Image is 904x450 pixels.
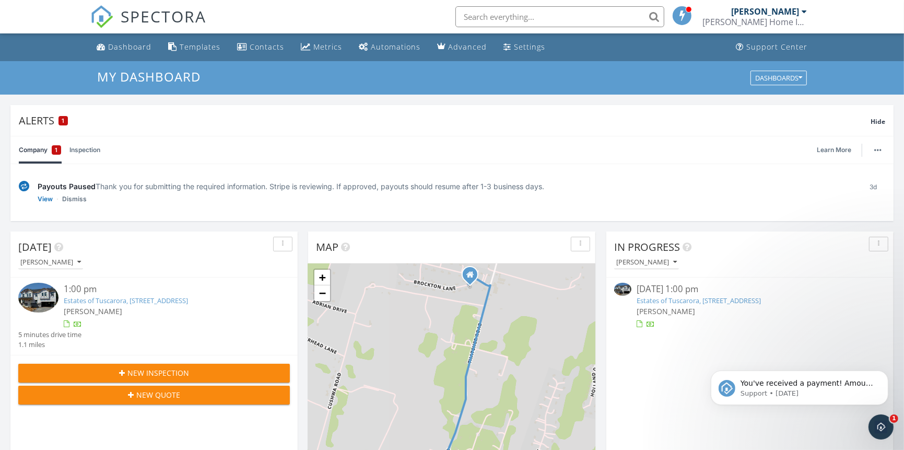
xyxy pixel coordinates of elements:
[19,136,61,164] a: Company
[45,40,180,50] p: Message from Support, sent 1d ago
[38,194,53,204] a: View
[18,283,58,313] img: 9540995%2Freports%2F5aeedd60-1d5b-4189-91f3-5b8664c4092f%2Fcover_photos%2FaYj8ZhoCYUFq1qX5RMzE%2F...
[136,389,180,400] span: New Quote
[746,42,807,52] div: Support Center
[64,283,267,296] div: 1:00 pm
[874,149,882,151] img: ellipsis-632cfdd7c38ec3a7d453.svg
[314,270,330,285] a: Zoom in
[108,42,151,52] div: Dashboard
[862,181,885,204] div: 3d
[19,181,29,192] img: under-review-2fe708636b114a7f4b8d.svg
[250,42,284,52] div: Contacts
[90,5,113,28] img: The Best Home Inspection Software - Spectora
[19,113,871,128] div: Alerts
[64,306,122,316] span: [PERSON_NAME]
[637,306,695,316] span: [PERSON_NAME]
[868,414,894,440] iframe: Intercom live chat
[127,367,189,378] span: New Inspection
[316,240,338,254] span: Map
[18,283,290,350] a: 1:00 pm Estates of Tuscarora, [STREET_ADDRESS] [PERSON_NAME] 5 minutes drive time 1.1 miles
[616,259,677,266] div: [PERSON_NAME]
[448,42,487,52] div: Advanced
[64,296,188,305] a: Estates of Tuscarora, [STREET_ADDRESS]
[90,14,206,36] a: SPECTORA
[180,42,220,52] div: Templates
[38,181,853,192] div: Thank you for submitting the required information. Stripe is reviewing. If approved, payouts shou...
[18,240,52,254] span: [DATE]
[433,38,491,57] a: Advanced
[732,38,812,57] a: Support Center
[871,117,885,126] span: Hide
[371,42,420,52] div: Automations
[62,117,65,124] span: 1
[69,136,100,164] a: Inspection
[702,17,807,27] div: Alwin Home Inspection LLC
[62,194,87,204] a: Dismiss
[18,386,290,405] button: New Quote
[18,340,81,350] div: 1.1 miles
[97,68,201,85] span: My Dashboard
[637,283,863,296] div: [DATE] 1:00 pm
[20,259,81,266] div: [PERSON_NAME]
[890,414,898,423] span: 1
[614,256,679,270] button: [PERSON_NAME]
[455,6,664,27] input: Search everything...
[55,145,58,155] span: 1
[614,283,631,296] img: 9540995%2Freports%2F5aeedd60-1d5b-4189-91f3-5b8664c4092f%2Fcover_photos%2FaYj8ZhoCYUFq1qX5RMzE%2F...
[499,38,549,57] a: Settings
[731,6,799,17] div: [PERSON_NAME]
[355,38,425,57] a: Automations (Basic)
[614,283,886,329] a: [DATE] 1:00 pm Estates of Tuscarora, [STREET_ADDRESS] [PERSON_NAME]
[92,38,156,57] a: Dashboard
[313,42,342,52] div: Metrics
[233,38,288,57] a: Contacts
[514,42,545,52] div: Settings
[614,240,680,254] span: In Progress
[18,364,290,383] button: New Inspection
[38,182,96,191] span: Payouts Paused
[164,38,225,57] a: Templates
[314,285,330,301] a: Zoom out
[755,74,802,82] div: Dashboards
[18,256,83,270] button: [PERSON_NAME]
[297,38,346,57] a: Metrics
[470,274,476,281] div: 35 Brockton Lane, Martinsburg WV 25403
[121,5,206,27] span: SPECTORA
[637,296,761,305] a: Estates of Tuscarora, [STREET_ADDRESS]
[817,145,858,155] a: Learn More
[695,349,904,422] iframe: Intercom notifications message
[750,71,807,85] button: Dashboards
[18,330,81,340] div: 5 minutes drive time
[45,30,180,153] span: You've received a payment! Amount $477.00 Fee $13.42 Net $463.58 Transaction # pi_3SBgxAK7snlDGpR...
